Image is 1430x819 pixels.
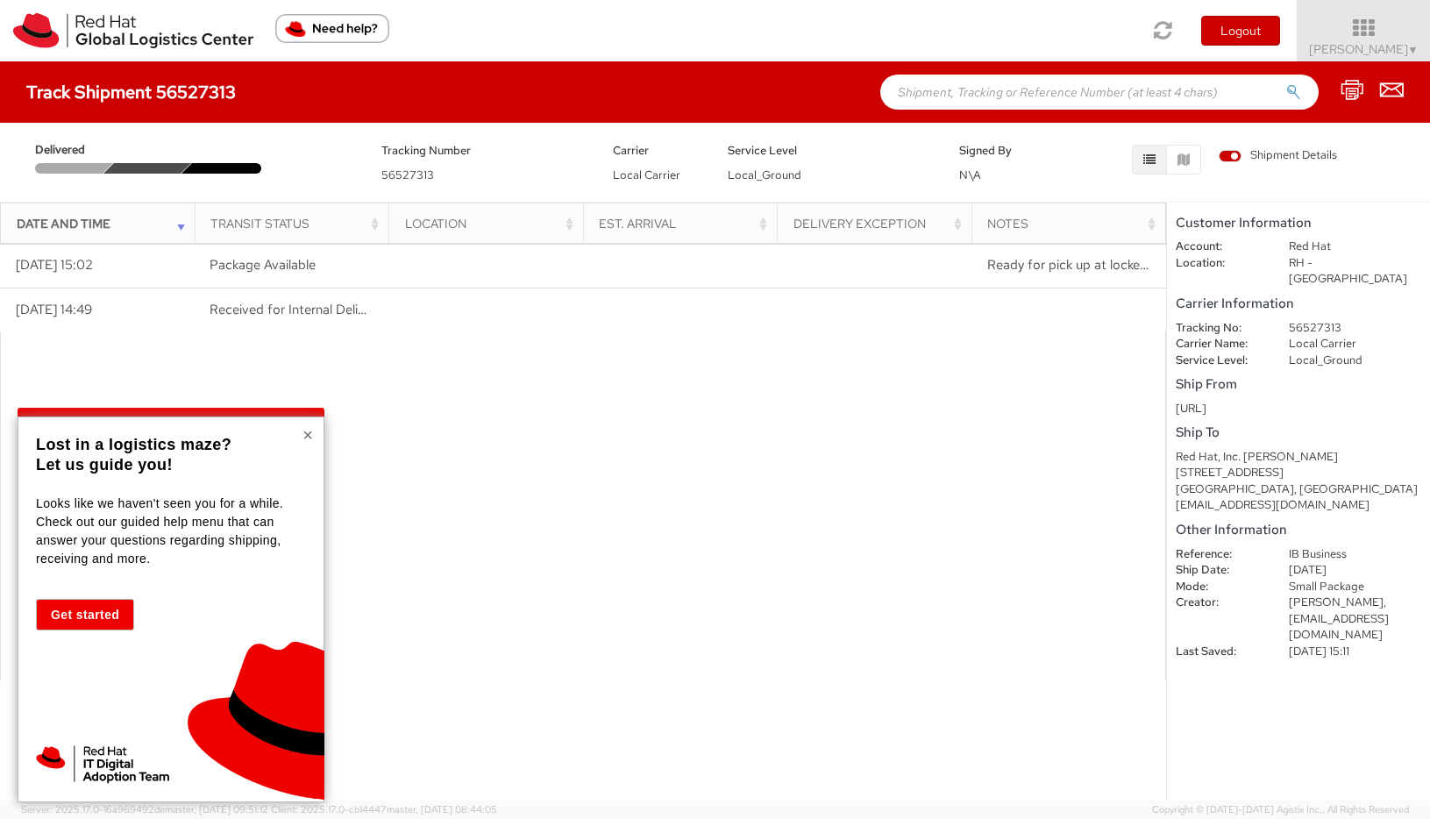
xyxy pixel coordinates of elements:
[728,167,801,182] span: Local_Ground
[728,145,932,157] h5: Service Level
[1176,481,1421,498] div: [GEOGRAPHIC_DATA], [GEOGRAPHIC_DATA]
[17,215,189,232] div: Date and Time
[959,167,981,182] span: N\A
[1176,523,1421,538] h5: Other Information
[1176,401,1421,417] div: [URL]
[35,142,110,159] span: Delivered
[165,803,268,815] span: master, [DATE] 09:51:12
[1176,425,1421,440] h5: Ship To
[36,456,173,474] strong: Let us guide you!
[210,256,316,274] span: Package Available
[275,14,389,43] button: Need help?
[1176,465,1421,481] div: [STREET_ADDRESS]
[959,145,1049,157] h5: Signed By
[1176,449,1421,466] div: Red Hat, Inc. [PERSON_NAME]
[1176,296,1421,311] h5: Carrier Information
[987,215,1160,232] div: Notes
[613,167,680,182] span: Local Carrier
[13,13,253,48] img: rh-logistics-00dfa346123c4ec078e1.svg
[1163,546,1276,563] dt: Reference:
[36,436,231,453] strong: Lost in a logistics maze?
[1152,803,1409,817] span: Copyright © [DATE]-[DATE] Agistix Inc., All Rights Reserved
[381,145,586,157] h5: Tracking Number
[1176,377,1421,392] h5: Ship From
[599,215,772,232] div: Est. Arrival
[1201,16,1280,46] button: Logout
[210,215,383,232] div: Transit Status
[1176,497,1421,514] div: [EMAIL_ADDRESS][DOMAIN_NAME]
[1289,595,1386,609] span: [PERSON_NAME],
[613,145,702,157] h5: Carrier
[271,803,497,815] span: Client: 2025.17.0-cb14447
[1219,147,1337,164] span: Shipment Details
[1163,644,1276,660] dt: Last Saved:
[1163,562,1276,579] dt: Ship Date:
[1408,43,1419,57] span: ▼
[1309,41,1419,57] span: [PERSON_NAME]
[210,301,382,318] span: Received for Internal Delivery
[36,599,134,630] button: Get started
[1163,595,1276,611] dt: Creator:
[387,803,497,815] span: master, [DATE] 08:44:05
[381,167,434,182] span: 56527313
[21,803,268,815] span: Server: 2025.17.0-16a969492de
[1163,579,1276,595] dt: Mode:
[793,215,966,232] div: Delivery Exception
[36,495,302,568] p: Looks like we haven't seen you for a while. Check out our guided help menu that can answer your q...
[1163,320,1276,337] dt: Tracking No:
[1163,336,1276,353] dt: Carrier Name:
[302,426,313,444] button: Close
[880,75,1319,110] input: Shipment, Tracking or Reference Number (at least 4 chars)
[1163,239,1276,255] dt: Account:
[405,215,578,232] div: Location
[1219,147,1337,167] label: Shipment Details
[1176,216,1421,231] h5: Customer Information
[1163,255,1276,272] dt: Location:
[1163,353,1276,369] dt: Service Level:
[26,82,236,102] h4: Track Shipment 56527313
[987,256,1389,274] span: Ready for pick up at locker RH - Raleigh (9s200)-33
